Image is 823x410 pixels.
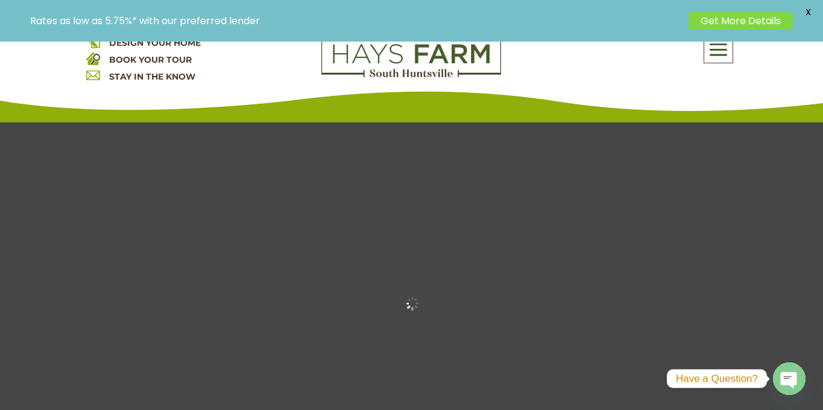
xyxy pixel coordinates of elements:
[689,12,793,30] a: Get More Details
[86,51,100,65] img: book your home tour
[321,69,501,80] a: hays farm homes huntsville development
[109,54,192,65] a: BOOK YOUR TOUR
[799,3,817,21] span: X
[321,34,501,78] img: Logo
[30,15,683,27] p: Rates as low as 5.75%* with our preferred lender
[109,37,201,48] a: DESIGN YOUR HOME
[109,71,195,82] a: STAY IN THE KNOW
